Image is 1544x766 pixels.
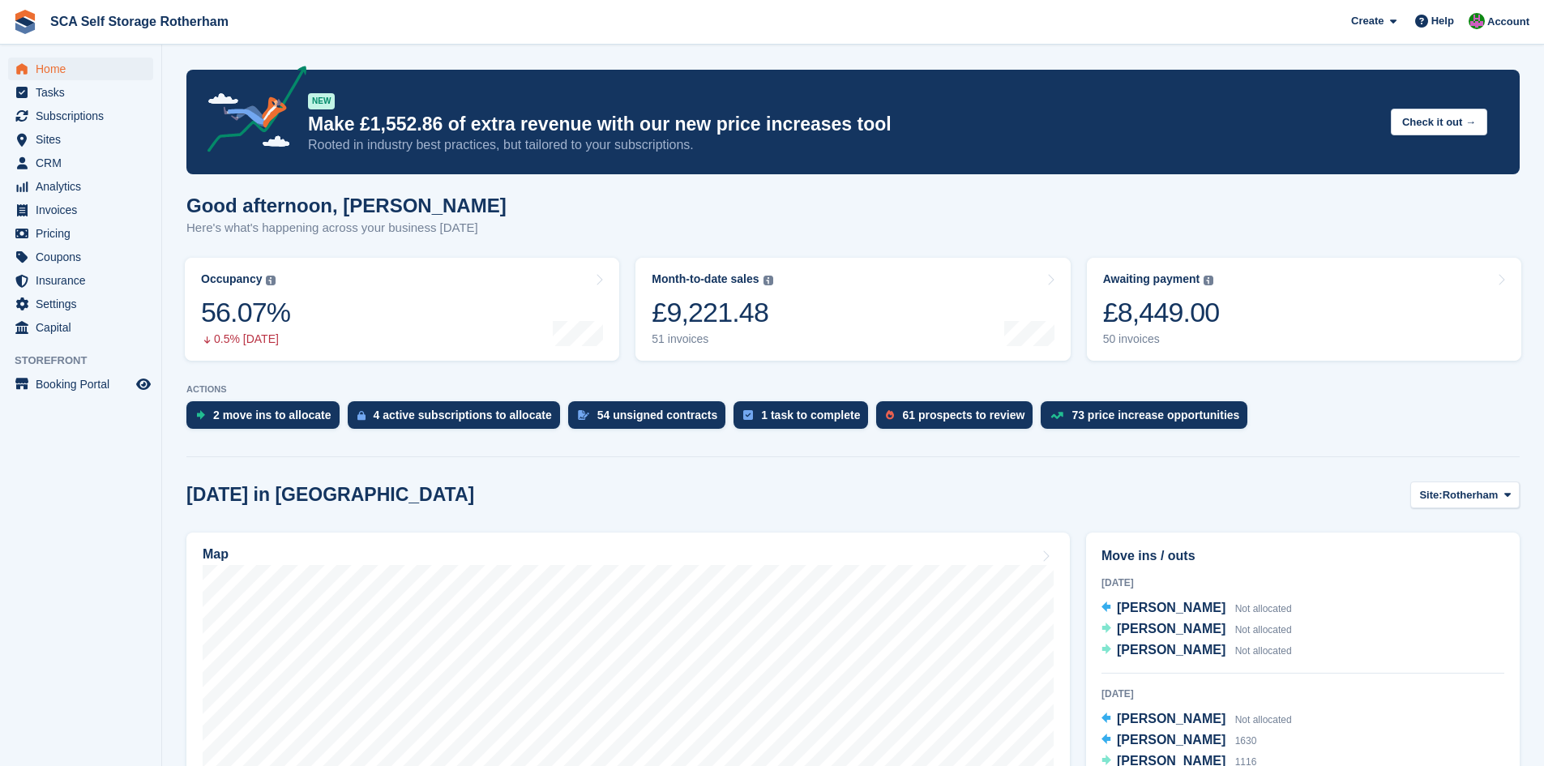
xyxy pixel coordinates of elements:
[36,222,133,245] span: Pricing
[1101,619,1292,640] a: [PERSON_NAME] Not allocated
[13,10,37,34] img: stora-icon-8386f47178a22dfd0bd8f6a31ec36ba5ce8667c1dd55bd0f319d3a0aa187defe.svg
[763,276,773,285] img: icon-info-grey-7440780725fd019a000dd9b08b2336e03edf1995a4989e88bcd33f0948082b44.svg
[266,276,276,285] img: icon-info-grey-7440780725fd019a000dd9b08b2336e03edf1995a4989e88bcd33f0948082b44.svg
[1117,601,1225,614] span: [PERSON_NAME]
[36,269,133,292] span: Insurance
[8,81,153,104] a: menu
[1117,712,1225,725] span: [PERSON_NAME]
[1469,13,1485,29] img: Sarah Race
[36,199,133,221] span: Invoices
[203,547,229,562] h2: Map
[36,373,133,396] span: Booking Portal
[186,195,507,216] h1: Good afternoon, [PERSON_NAME]
[36,293,133,315] span: Settings
[15,353,161,369] span: Storefront
[201,272,262,286] div: Occupancy
[1087,258,1521,361] a: Awaiting payment £8,449.00 50 invoices
[652,272,759,286] div: Month-to-date sales
[1391,109,1487,135] button: Check it out →
[36,316,133,339] span: Capital
[578,410,589,420] img: contract_signature_icon-13c848040528278c33f63329250d36e43548de30e8caae1d1a13099fd9432cc5.svg
[761,409,860,422] div: 1 task to complete
[1101,687,1504,701] div: [DATE]
[568,401,734,437] a: 54 unsigned contracts
[308,113,1378,136] p: Make £1,552.86 of extra revenue with our new price increases tool
[635,258,1070,361] a: Month-to-date sales £9,221.48 51 invoices
[1101,598,1292,619] a: [PERSON_NAME] Not allocated
[8,269,153,292] a: menu
[134,374,153,394] a: Preview store
[1235,714,1292,725] span: Not allocated
[348,401,568,437] a: 4 active subscriptions to allocate
[1117,733,1225,747] span: [PERSON_NAME]
[1419,487,1442,503] span: Site:
[1101,709,1292,730] a: [PERSON_NAME] Not allocated
[652,332,772,346] div: 51 invoices
[1235,624,1292,635] span: Not allocated
[186,401,348,437] a: 2 move ins to allocate
[1103,272,1200,286] div: Awaiting payment
[1204,276,1213,285] img: icon-info-grey-7440780725fd019a000dd9b08b2336e03edf1995a4989e88bcd33f0948082b44.svg
[1351,13,1384,29] span: Create
[8,105,153,127] a: menu
[186,384,1520,395] p: ACTIONS
[1101,546,1504,566] h2: Move ins / outs
[36,105,133,127] span: Subscriptions
[36,246,133,268] span: Coupons
[8,199,153,221] a: menu
[1041,401,1255,437] a: 73 price increase opportunities
[213,409,331,422] div: 2 move ins to allocate
[308,136,1378,154] p: Rooted in industry best practices, but tailored to your subscriptions.
[1101,730,1256,751] a: [PERSON_NAME] 1630
[902,409,1024,422] div: 61 prospects to review
[201,296,290,329] div: 56.07%
[597,409,718,422] div: 54 unsigned contracts
[201,332,290,346] div: 0.5% [DATE]
[886,410,894,420] img: prospect-51fa495bee0391a8d652442698ab0144808aea92771e9ea1ae160a38d050c398.svg
[1235,735,1257,747] span: 1630
[36,81,133,104] span: Tasks
[1101,640,1292,661] a: [PERSON_NAME] Not allocated
[1050,412,1063,419] img: price_increase_opportunities-93ffe204e8149a01c8c9dc8f82e8f89637d9d84a8eef4429ea346261dce0b2c0.svg
[36,128,133,151] span: Sites
[8,246,153,268] a: menu
[308,93,335,109] div: NEW
[8,128,153,151] a: menu
[374,409,552,422] div: 4 active subscriptions to allocate
[1103,296,1220,329] div: £8,449.00
[36,58,133,80] span: Home
[8,152,153,174] a: menu
[36,175,133,198] span: Analytics
[186,219,507,238] p: Here's what's happening across your business [DATE]
[36,152,133,174] span: CRM
[1071,409,1239,422] div: 73 price increase opportunities
[8,222,153,245] a: menu
[8,373,153,396] a: menu
[1431,13,1454,29] span: Help
[8,316,153,339] a: menu
[8,293,153,315] a: menu
[1117,622,1225,635] span: [PERSON_NAME]
[1101,576,1504,590] div: [DATE]
[1410,481,1520,508] button: Site: Rotherham
[876,401,1041,437] a: 61 prospects to review
[1103,332,1220,346] div: 50 invoices
[44,8,235,35] a: SCA Self Storage Rotherham
[1235,603,1292,614] span: Not allocated
[186,484,474,506] h2: [DATE] in [GEOGRAPHIC_DATA]
[1117,643,1225,657] span: [PERSON_NAME]
[1487,14,1529,30] span: Account
[743,410,753,420] img: task-75834270c22a3079a89374b754ae025e5fb1db73e45f91037f5363f120a921f8.svg
[194,66,307,158] img: price-adjustments-announcement-icon-8257ccfd72463d97f412b2fc003d46551f7dbcb40ab6d574587a9cd5c0d94...
[1235,645,1292,657] span: Not allocated
[734,401,876,437] a: 1 task to complete
[1443,487,1499,503] span: Rotherham
[196,410,205,420] img: move_ins_to_allocate_icon-fdf77a2bb77ea45bf5b3d319d69a93e2d87916cf1d5bf7949dd705db3b84f3ca.svg
[8,175,153,198] a: menu
[185,258,619,361] a: Occupancy 56.07% 0.5% [DATE]
[652,296,772,329] div: £9,221.48
[357,410,366,421] img: active_subscription_to_allocate_icon-d502201f5373d7db506a760aba3b589e785aa758c864c3986d89f69b8ff3...
[8,58,153,80] a: menu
